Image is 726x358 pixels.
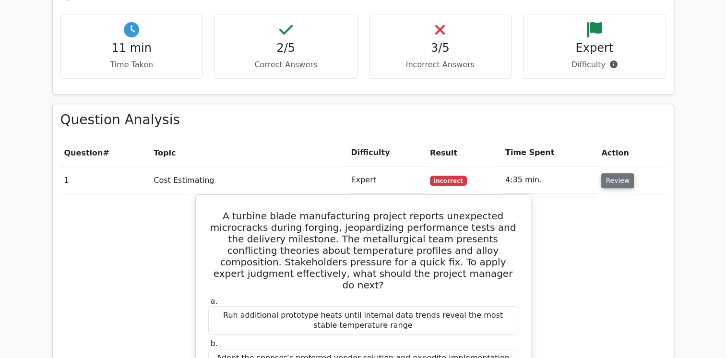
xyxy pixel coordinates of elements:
h5: A turbine blade manufacturing project reports unexpected microcracks during forging, jeopardizing... [207,210,519,291]
th: Time Spent [501,139,597,167]
td: Cost Estimating [150,167,347,194]
th: Topic [150,139,347,167]
span: a. [211,297,218,306]
button: Review [601,173,634,188]
td: 1 [60,167,150,194]
h4: 3/5 [377,41,504,55]
td: Expert [347,167,426,194]
td: 4:35 min. [501,167,597,194]
p: Time Taken [69,59,195,71]
th: Action [597,139,666,167]
h3: Question Analysis [60,112,666,128]
span: Question [64,148,103,157]
span: Incorrect [430,176,467,185]
h4: Expert [531,41,658,55]
span: b. [211,339,218,348]
th: Result [426,139,501,167]
th: # [60,139,150,167]
div: Run additional prototype heats until internal data trends reveal the most stable temperature range [208,306,518,335]
th: Difficulty [347,139,426,167]
h4: 11 min [69,41,195,55]
h4: 2/5 [223,41,349,55]
p: Difficulty [531,59,658,71]
p: Correct Answers [223,59,349,71]
p: Incorrect Answers [377,59,504,71]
